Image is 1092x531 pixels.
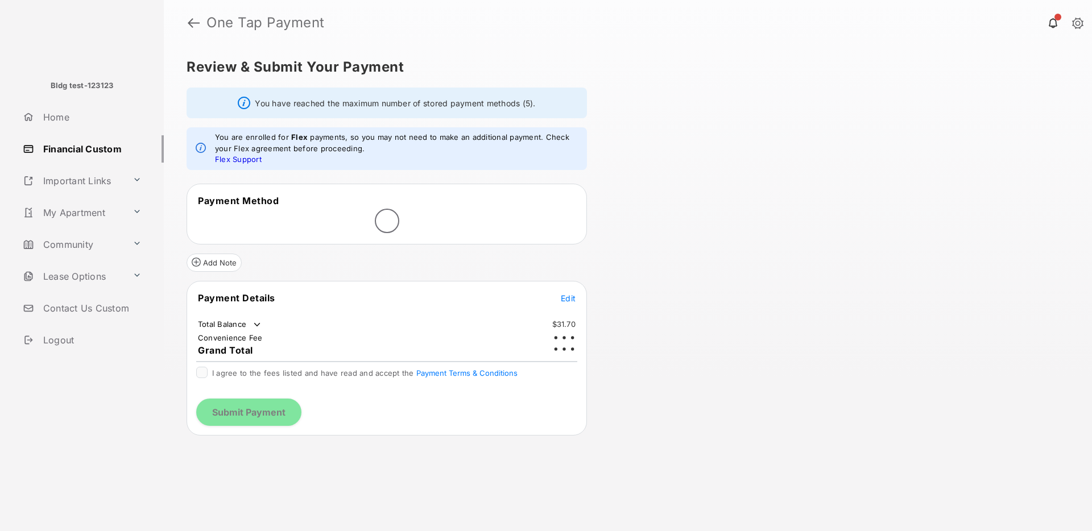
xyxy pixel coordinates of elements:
[18,263,128,290] a: Lease Options
[416,368,518,377] button: I agree to the fees listed and have read and accept the
[552,319,577,329] td: $31.70
[196,399,301,426] button: Submit Payment
[215,155,262,164] a: Flex Support
[206,16,325,30] strong: One Tap Payment
[18,294,164,322] a: Contact Us Custom
[187,60,1060,74] h5: Review & Submit Your Payment
[18,326,164,354] a: Logout
[18,135,164,163] a: Financial Custom
[212,368,518,377] span: I agree to the fees listed and have read and accept the
[187,88,587,118] div: You have reached the maximum number of stored payment methods (5).
[18,231,128,258] a: Community
[18,199,128,226] a: My Apartment
[198,292,275,304] span: Payment Details
[561,293,576,303] span: Edit
[51,80,114,92] p: Bldg test-123123
[198,345,253,356] span: Grand Total
[215,132,578,165] em: You are enrolled for payments, so you may not need to make an additional payment. Check your Flex...
[197,333,263,343] td: Convenience Fee
[198,195,279,206] span: Payment Method
[18,103,164,131] a: Home
[291,132,308,142] strong: Flex
[197,319,263,330] td: Total Balance
[561,292,576,304] button: Edit
[18,167,128,194] a: Important Links
[187,254,242,272] button: Add Note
